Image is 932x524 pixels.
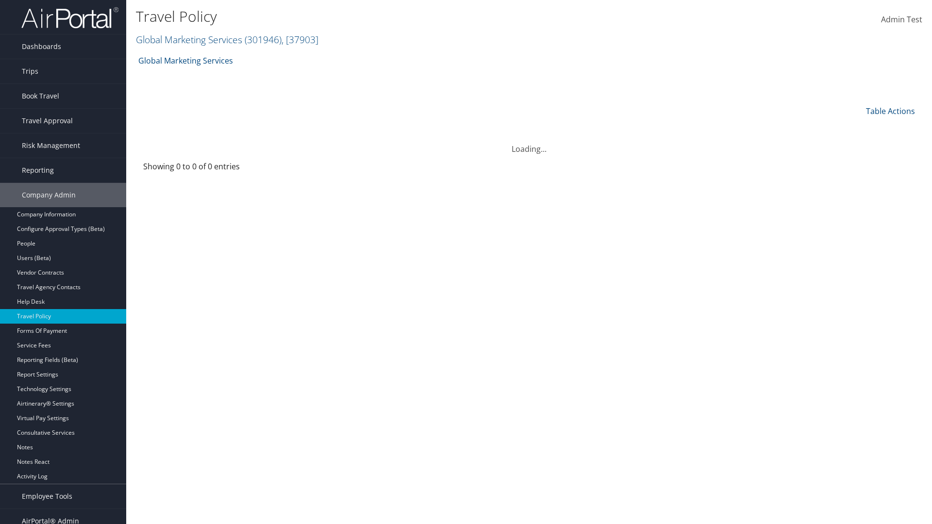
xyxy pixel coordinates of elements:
[21,6,118,29] img: airportal-logo.png
[22,84,59,108] span: Book Travel
[138,51,233,70] a: Global Marketing Services
[881,14,922,25] span: Admin Test
[866,106,915,116] a: Table Actions
[282,33,318,46] span: , [ 37903 ]
[22,109,73,133] span: Travel Approval
[136,131,922,155] div: Loading...
[22,133,80,158] span: Risk Management
[143,161,325,177] div: Showing 0 to 0 of 0 entries
[136,6,660,27] h1: Travel Policy
[245,33,282,46] span: ( 301946 )
[136,33,318,46] a: Global Marketing Services
[22,34,61,59] span: Dashboards
[22,484,72,508] span: Employee Tools
[22,158,54,182] span: Reporting
[22,183,76,207] span: Company Admin
[22,59,38,83] span: Trips
[881,5,922,35] a: Admin Test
